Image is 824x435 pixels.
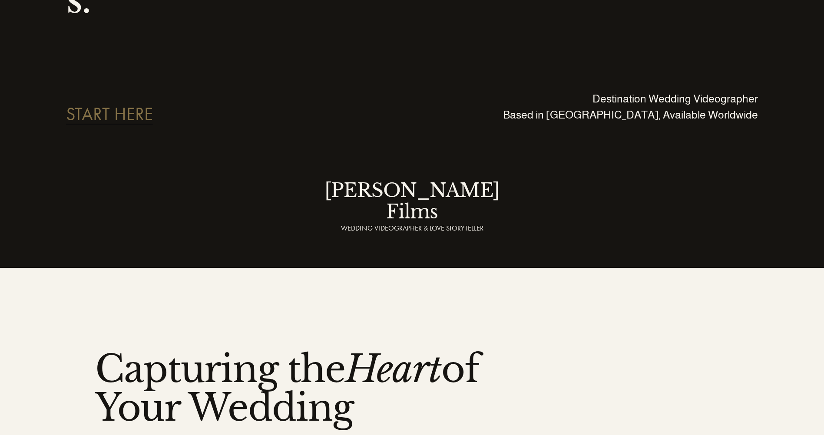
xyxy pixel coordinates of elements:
em: Heart [345,346,442,392]
code: Wedding Videographer & Love Storyteller [341,224,483,232]
p: Destination Wedding Videographer Based in [GEOGRAPHIC_DATA], Available Worldwide [412,91,758,123]
h3: [PERSON_NAME] Films [297,180,527,223]
h1: Capturing the of Your Wedding [95,350,497,427]
a: START HERE [66,105,153,123]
